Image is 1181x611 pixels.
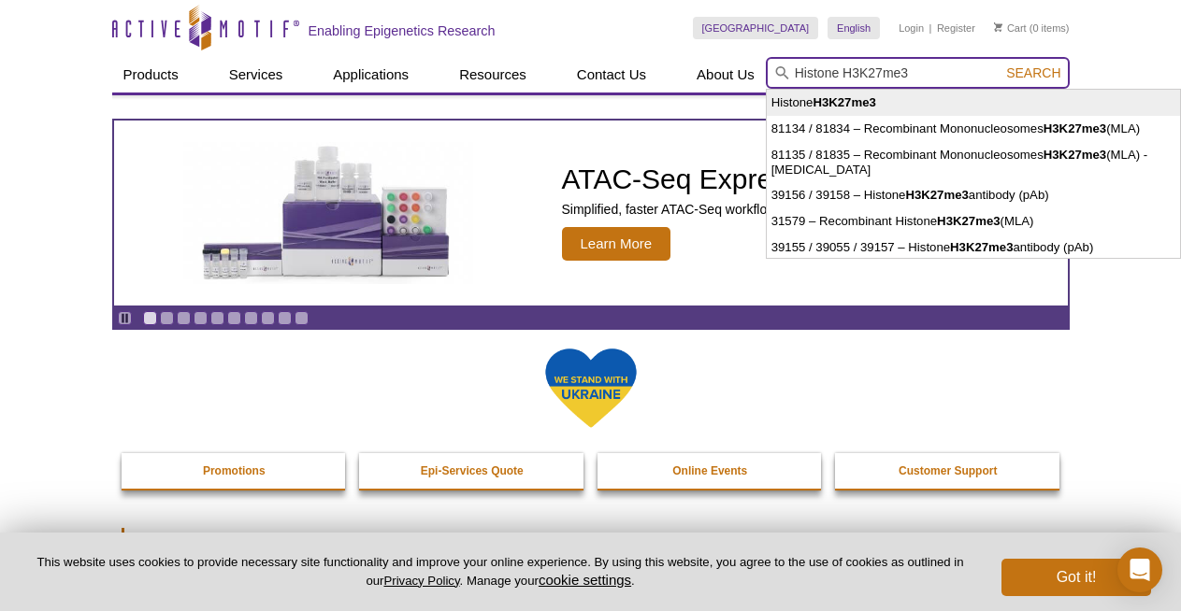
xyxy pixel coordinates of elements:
[359,453,585,489] a: Epi-Services Quote
[1044,148,1106,162] strong: H3K27me3
[767,142,1180,183] li: 81135 / 81835 – Recombinant Mononucleosomes (MLA) - [MEDICAL_DATA]
[950,240,1013,254] strong: H3K27me3
[767,116,1180,142] li: 81134 / 81834 – Recombinant Mononucleosomes (MLA)
[383,574,459,588] a: Privacy Policy
[767,182,1180,208] li: 39156 / 39158 – Histone antibody (pAb)
[309,22,496,39] h2: Enabling Epigenetics Research
[767,234,1180,261] li: 39155 / 39055 / 39157 – Histone antibody (pAb)
[828,17,880,39] a: English
[30,554,971,590] p: This website uses cookies to provide necessary site functionality and improve your online experie...
[994,21,1027,35] a: Cart
[118,311,132,325] a: Toggle autoplay
[598,453,824,489] a: Online Events
[899,21,924,35] a: Login
[937,21,975,35] a: Register
[905,188,968,202] strong: H3K27me3
[177,311,191,325] a: Go to slide 3
[295,311,309,325] a: Go to slide 10
[693,17,819,39] a: [GEOGRAPHIC_DATA]
[994,22,1002,32] img: Your Cart
[766,57,1070,89] input: Keyword, Cat. No.
[203,464,266,477] strong: Promotions
[767,208,1180,234] li: 31579 – Recombinant Histone (MLA)
[562,201,1011,218] p: Simplified, faster ATAC-Seq workflow delivering the same great quality results
[122,528,1060,556] h2: Featured Products
[174,142,482,284] img: ATAC-Seq Express Kit
[448,57,538,92] a: Resources
[114,121,1068,305] a: ATAC-Seq Express Kit ATAC-Seq Express Kit Simplified, faster ATAC-Seq workflow delivering the sam...
[114,121,1068,305] article: ATAC-Seq Express Kit
[994,17,1070,39] li: (0 items)
[160,311,174,325] a: Go to slide 2
[278,311,292,325] a: Go to slide 9
[112,57,190,92] a: Products
[143,311,157,325] a: Go to slide 1
[562,165,1011,193] h2: ATAC-Seq Express Kit
[421,464,524,477] strong: Epi-Services Quote
[929,17,932,39] li: |
[899,464,997,477] strong: Customer Support
[813,95,875,109] strong: H3K27me3
[1117,547,1162,592] div: Open Intercom Messenger
[835,453,1061,489] a: Customer Support
[672,464,747,477] strong: Online Events
[194,311,208,325] a: Go to slide 4
[562,227,671,261] span: Learn More
[1044,121,1106,135] strong: H3K27me3
[122,453,348,489] a: Promotions
[261,311,275,325] a: Go to slide 8
[544,347,638,430] img: We Stand With Ukraine
[210,311,224,325] a: Go to slide 5
[244,311,258,325] a: Go to slide 7
[767,90,1180,116] li: Histone
[566,57,657,92] a: Contact Us
[1001,559,1151,596] button: Got it!
[1001,64,1066,81] button: Search
[218,57,295,92] a: Services
[227,311,241,325] a: Go to slide 6
[539,572,631,588] button: cookie settings
[1006,65,1060,80] span: Search
[322,57,420,92] a: Applications
[685,57,766,92] a: About Us
[937,214,1000,228] strong: H3K27me3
